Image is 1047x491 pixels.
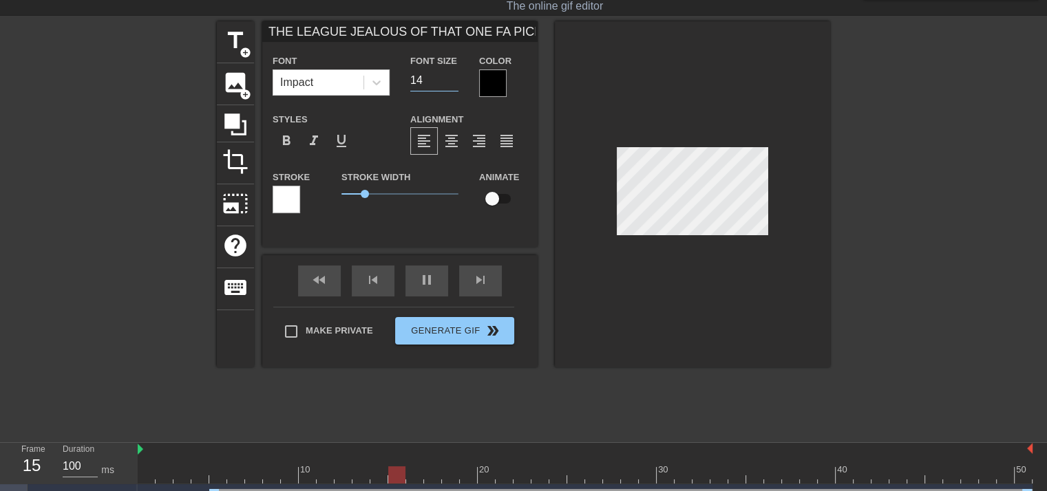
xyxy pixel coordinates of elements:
[311,272,328,288] span: fast_rewind
[306,324,373,338] span: Make Private
[300,463,313,477] div: 10
[222,69,248,96] span: image
[395,317,514,345] button: Generate Gif
[240,47,251,58] span: add_circle
[273,171,310,184] label: Stroke
[479,171,519,184] label: Animate
[341,171,410,184] label: Stroke Width
[419,272,435,288] span: pause
[479,54,511,68] label: Color
[306,133,322,149] span: format_italic
[280,74,313,91] div: Impact
[479,463,491,477] div: 20
[471,133,487,149] span: format_align_right
[416,133,432,149] span: format_align_left
[222,232,248,259] span: help
[658,463,670,477] div: 30
[222,28,248,54] span: title
[11,443,52,483] div: Frame
[222,190,248,217] span: photo_size_select_large
[240,89,251,100] span: add_circle
[365,272,381,288] span: skip_previous
[485,323,501,339] span: double_arrow
[333,133,350,149] span: format_underline
[222,274,248,301] span: keyboard
[472,272,489,288] span: skip_next
[410,54,457,68] label: Font Size
[63,446,94,454] label: Duration
[410,113,463,127] label: Alignment
[222,149,248,175] span: crop
[278,133,295,149] span: format_bold
[273,54,297,68] label: Font
[401,323,509,339] span: Generate Gif
[101,463,114,477] div: ms
[498,133,515,149] span: format_align_justify
[837,463,849,477] div: 40
[21,453,42,478] div: 15
[1016,463,1028,477] div: 50
[443,133,460,149] span: format_align_center
[1027,443,1033,454] img: bound-end.png
[273,113,308,127] label: Styles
